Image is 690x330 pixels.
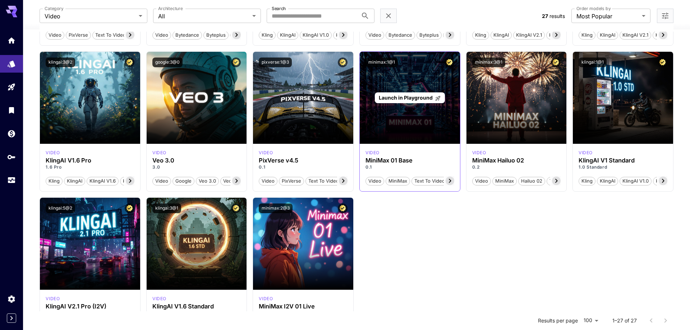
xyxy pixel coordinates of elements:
[196,178,218,185] span: Veo 3.0
[259,176,277,185] button: Video
[152,303,241,310] h3: KlingAI V1.6 Standard
[542,13,548,19] span: 27
[472,157,561,164] h3: MiniMax Hailuo 02
[7,294,16,303] div: Settings
[365,150,379,156] p: video
[272,5,286,12] label: Search
[366,32,384,39] span: Video
[620,32,651,39] span: KlingAI v2.1
[581,315,601,326] div: 100
[259,295,273,302] div: minimax_01_live
[152,164,241,170] p: 3.0
[417,30,442,40] button: Byteplus
[411,176,448,185] button: Text To Video
[366,178,384,185] span: Video
[152,150,166,156] p: video
[300,32,331,39] span: KlingAI v1.0
[46,176,63,185] button: Kling
[620,176,652,185] button: KlingAI v1.0
[333,32,374,39] span: KlingAI v1.0 Pro
[443,30,488,40] button: Seedance 1.0 Pro
[7,176,16,185] div: Usage
[549,13,565,19] span: results
[66,32,91,39] span: PixVerse
[220,176,235,185] button: Veo
[579,150,593,156] div: klingai_1_0_std
[46,150,60,156] div: klingai_1_6_pro
[546,30,595,40] button: KlingAI v2.1 Master
[472,150,486,156] div: minimax_hailuo_02
[46,32,64,39] span: Video
[338,203,348,213] button: Certified Model – Vetted for best performance and includes a commercial license.
[7,152,16,161] div: API Keys
[519,178,545,185] span: Hailuo 02
[365,157,454,164] h3: MiniMax 01 Base
[300,30,332,40] button: KlingAI v1.0
[547,176,561,185] button: T2V
[259,203,293,213] button: minimax:2@3
[92,30,129,40] button: Text To Video
[7,83,16,92] div: Playground
[259,150,273,156] div: pixverse_v4_5
[579,150,593,156] p: video
[259,32,275,39] span: Kling
[46,203,75,213] button: klingai:5@2
[7,313,16,323] button: Expand sidebar
[196,176,219,185] button: Veo 3.0
[64,178,85,185] span: KlingAI
[152,150,166,156] div: google_veo_3
[152,157,241,164] div: Veo 3.0
[386,32,415,39] span: Bytedance
[620,30,651,40] button: KlingAI v2.1
[579,32,595,39] span: Kling
[259,164,348,170] p: 0.1
[259,295,273,302] p: video
[386,176,410,185] button: MiniMax
[579,176,595,185] button: Kling
[513,30,545,40] button: KlingAI v2.1
[579,30,595,40] button: Kling
[259,157,348,164] h3: PixVerse v4.5
[46,164,134,170] p: 1.6 Pro
[7,129,16,138] div: Wallet
[472,150,486,156] p: video
[45,12,136,20] span: Video
[45,5,64,12] label: Category
[152,310,241,316] p: 1.6 Standard
[472,164,561,170] p: 0.2
[579,157,667,164] div: KlingAI V1 Standard
[473,178,491,185] span: Video
[120,176,161,185] button: KlingAI v1.6 Pro
[579,178,595,185] span: Kling
[579,164,667,170] p: 1.0 Standard
[384,12,393,20] button: Clear filters (1)
[204,32,228,39] span: Byteplus
[338,58,348,67] button: Certified Model – Vetted for best performance and includes a commercial license.
[576,5,611,12] label: Order models by
[87,176,119,185] button: KlingAI v1.6
[46,157,134,164] h3: KlingAI V1.6 Pro
[306,178,341,185] span: Text To Video
[620,178,651,185] span: KlingAI v1.0
[305,176,342,185] button: Text To Video
[612,317,637,324] p: 1–27 of 27
[158,5,183,12] label: Architecture
[279,176,304,185] button: PixVerse
[259,310,348,316] p: 0.1
[152,295,166,302] p: video
[547,178,561,185] span: T2V
[472,176,491,185] button: Video
[597,32,618,39] span: KlingAI
[445,58,454,67] button: Certified Model – Vetted for best performance and includes a commercial license.
[365,176,384,185] button: Video
[152,30,171,40] button: Video
[153,32,171,39] span: Video
[514,32,544,39] span: KlingAI v2.1
[173,32,202,39] span: Bytedance
[120,178,161,185] span: KlingAI v1.6 Pro
[7,36,16,45] div: Home
[203,30,229,40] button: Byteplus
[597,178,618,185] span: KlingAI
